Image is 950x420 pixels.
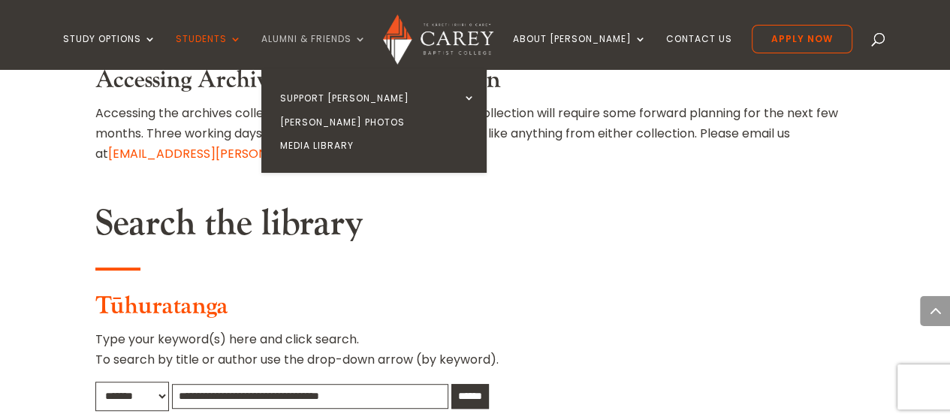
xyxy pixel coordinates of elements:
a: Students [176,34,242,69]
h3: Tūhuratanga [95,292,855,328]
a: [EMAIL_ADDRESS][PERSON_NAME][DOMAIN_NAME] [108,145,418,162]
a: Alumni & Friends [261,34,366,69]
img: Carey Baptist College [383,14,493,65]
a: Study Options [63,34,156,69]
a: [PERSON_NAME] Photos [265,110,490,134]
p: Type your keyword(s) here and click search. To search by title or author use the drop-down arrow ... [95,329,855,382]
h2: Search the library [95,202,855,253]
a: Support [PERSON_NAME] [265,86,490,110]
h3: Accessing Archives and Stack Collection [95,66,855,102]
a: Contact Us [666,34,732,69]
a: About [PERSON_NAME] [513,34,647,69]
a: Media Library [265,134,490,158]
p: Accessing the archives collection or books that are in the stack collection will require some for... [95,103,855,165]
a: Apply Now [752,25,852,53]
